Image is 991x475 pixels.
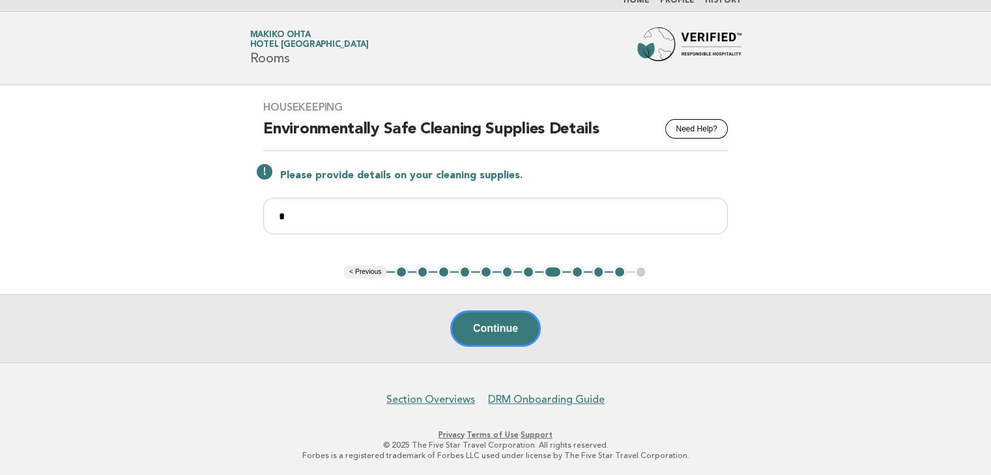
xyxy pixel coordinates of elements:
button: 4 [459,265,472,278]
button: 8 [543,265,562,278]
button: 5 [480,265,493,278]
a: Terms of Use [467,430,519,439]
p: · · [97,429,895,440]
button: 11 [613,265,626,278]
img: Forbes Travel Guide [637,27,741,69]
span: Hotel [GEOGRAPHIC_DATA] [250,41,369,49]
button: 3 [437,265,450,278]
a: Support [521,430,553,439]
a: Privacy [438,430,465,439]
button: 6 [501,265,514,278]
h2: Environmentally Safe Cleaning Supplies Details [263,119,728,151]
button: < Previous [344,265,386,278]
a: DRM Onboarding Guide [488,393,605,406]
button: 10 [592,265,605,278]
h3: Housekeeping [263,101,728,114]
button: Continue [450,310,541,347]
h1: Rooms [250,31,369,65]
button: 2 [416,265,429,278]
p: © 2025 The Five Star Travel Corporation. All rights reserved. [97,440,895,450]
button: Need Help? [665,119,727,139]
a: Makiko OhtaHotel [GEOGRAPHIC_DATA] [250,31,369,49]
p: Please provide details on your cleaning supplies. [280,169,728,182]
button: 1 [395,265,408,278]
a: Section Overviews [386,393,475,406]
button: 9 [571,265,584,278]
button: 7 [522,265,535,278]
p: Forbes is a registered trademark of Forbes LLC used under license by The Five Star Travel Corpora... [97,450,895,461]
